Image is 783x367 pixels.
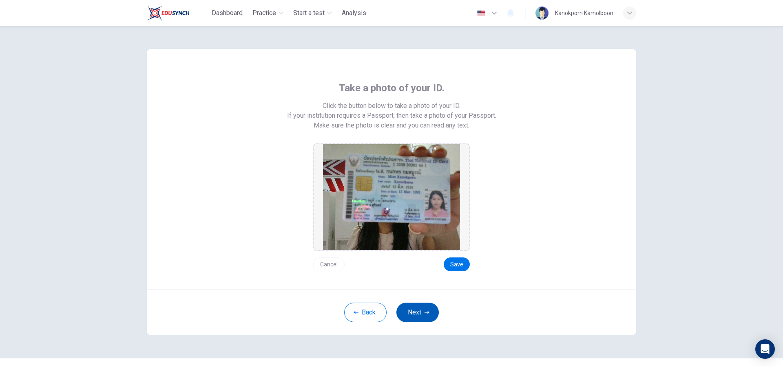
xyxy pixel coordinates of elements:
button: Save [444,257,470,271]
button: Practice [249,6,287,20]
span: Analysis [342,8,366,18]
div: Open Intercom Messenger [755,339,775,359]
a: Train Test logo [147,5,208,21]
span: Click the button below to take a photo of your ID. If your institution requires a Passport, then ... [287,101,496,121]
button: Cancel [313,257,345,271]
span: Take a photo of your ID. [339,81,445,94]
button: Analysis [338,6,369,20]
img: Train Test logo [147,5,190,21]
img: Profile picture [535,7,549,20]
div: Kanokporn Kamolboon [555,8,613,18]
button: Start a test [290,6,335,20]
button: Next [396,303,439,322]
button: Dashboard [208,6,246,20]
span: Dashboard [212,8,243,18]
img: preview screemshot [323,144,460,250]
button: Back [344,303,387,322]
img: en [476,10,486,16]
span: Make sure the photo is clear and you can read any text. [314,121,469,130]
span: Start a test [293,8,325,18]
span: Practice [252,8,276,18]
